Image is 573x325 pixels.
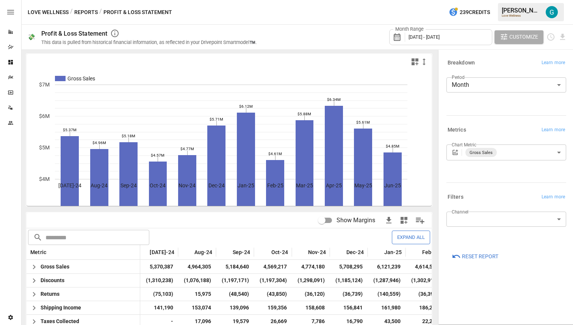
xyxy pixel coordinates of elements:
[99,8,102,17] div: /
[152,287,174,301] span: (75,103)
[74,8,98,17] button: Reports
[546,33,555,41] button: Schedule report
[542,59,565,67] span: Learn more
[39,113,50,119] text: $6M
[337,216,375,225] span: Show Margins
[92,141,106,145] text: $4.96M
[41,30,107,37] div: Profit & Loss Statement
[239,104,253,108] text: $6.12M
[27,69,432,206] svg: A chart.
[297,112,311,116] text: $5.88M
[28,8,69,17] button: Love Wellness
[258,274,288,287] span: (1,197,304)
[392,231,430,244] button: Expand All
[326,182,342,188] text: Apr-25
[268,152,282,156] text: $4.61M
[304,301,326,314] span: 158,608
[376,287,402,301] span: (140,559)
[266,301,288,314] span: 159,356
[410,274,440,287] span: (1,302,918)
[39,82,50,88] text: $7M
[178,182,196,188] text: Nov-24
[186,260,212,273] span: 4,964,305
[41,39,257,45] div: This data is pulled from historical financial information, as reflected in your Drivepoint Smartm...
[30,248,46,256] span: Metric
[341,287,364,301] span: (36,739)
[380,301,402,314] span: 161,980
[41,318,79,324] span: Taxes Collected
[346,248,364,256] span: Dec-24
[542,126,565,134] span: Learn more
[460,8,490,17] span: 239 Credits
[58,182,81,188] text: [DATE]-24
[266,287,288,301] span: (43,850)
[151,153,164,157] text: $4.57M
[448,126,466,134] h6: Metrics
[446,5,493,19] button: 239Credits
[41,277,64,283] span: Discounts
[262,260,288,273] span: 4,569,217
[296,274,326,287] span: (1,298,091)
[327,97,341,102] text: $6.34M
[150,248,174,256] span: [DATE]-24
[452,141,476,148] label: Chart Metric
[41,305,81,311] span: Shipping Income
[145,274,174,287] span: (1,310,238)
[224,260,250,273] span: 5,184,640
[342,301,364,314] span: 156,841
[354,182,372,188] text: May-25
[384,248,402,256] span: Jan-25
[393,26,426,33] label: Month Range
[446,77,566,93] div: Month
[296,182,313,188] text: Mar-25
[446,250,504,263] button: Reset Report
[191,301,212,314] span: 153,074
[63,128,77,132] text: $5.37M
[495,30,544,44] button: Customize
[180,147,194,151] text: $4.77M
[372,274,402,287] span: (1,287,946)
[386,144,399,148] text: $4.85M
[122,134,135,138] text: $5.18M
[238,182,254,188] text: Jan-25
[183,274,212,287] span: (1,076,188)
[558,33,567,41] button: Download report
[300,260,326,273] span: 4,774,180
[194,287,212,301] span: 15,975
[271,248,288,256] span: Oct-24
[228,287,250,301] span: (48,540)
[221,274,250,287] span: (1,197,171)
[28,33,35,41] div: 💸
[462,252,498,261] span: Reset Report
[121,182,137,188] text: Sep-24
[149,260,174,273] span: 5,370,387
[541,2,562,23] button: Gavin Acres
[452,209,468,215] label: Channel
[502,14,541,17] div: Love Wellness
[452,74,465,80] label: Period
[150,182,166,188] text: Oct-24
[546,6,558,18] img: Gavin Acres
[502,7,541,14] div: [PERSON_NAME]
[414,260,440,273] span: 4,614,514
[91,182,108,188] text: Aug-24
[448,59,475,67] h6: Breakdown
[304,287,326,301] span: (36,120)
[233,248,250,256] span: Sep-24
[39,176,50,182] text: $4M
[41,291,59,297] span: Returns
[41,264,69,270] span: Gross Sales
[356,120,370,124] text: $5.61M
[412,212,429,229] button: Manage Columns
[229,301,250,314] span: 139,096
[208,182,225,188] text: Dec-24
[376,260,402,273] span: 6,121,239
[409,34,440,40] span: [DATE] - [DATE]
[308,248,326,256] span: Nov-24
[194,248,212,256] span: Aug-24
[542,193,565,201] span: Learn more
[467,148,496,157] span: Gross Sales
[334,274,364,287] span: (1,185,124)
[422,248,440,256] span: Feb-25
